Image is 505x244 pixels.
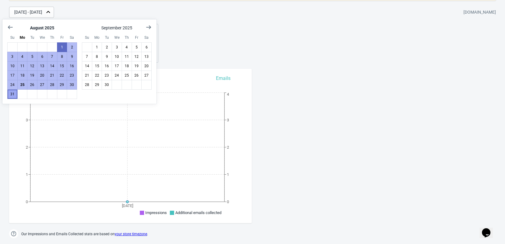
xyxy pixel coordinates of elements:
button: September 13 2025 [141,52,152,61]
tspan: [DATE] [122,203,133,208]
button: September 7 2025 [82,52,92,61]
button: August 9 2025 [67,52,77,61]
button: September 25 2025 [122,71,132,80]
button: September 11 2025 [122,52,132,61]
button: August 6 2025 [37,52,47,61]
button: September 15 2025 [92,61,102,71]
button: September 27 2025 [141,71,152,80]
button: August 17 2025 [7,71,18,80]
button: August 26 2025 [27,80,37,90]
button: September 5 2025 [132,42,142,52]
tspan: 4 [227,92,229,97]
div: Monday [92,32,102,43]
button: September 12 2025 [132,52,142,61]
span: Additional emails collected [175,210,221,215]
button: September 2 2025 [102,42,112,52]
button: September 3 2025 [112,42,122,52]
button: September 18 2025 [122,61,132,71]
button: August 29 2025 [57,80,67,90]
button: September 17 2025 [112,61,122,71]
div: Thursday [122,32,132,43]
button: August 12 2025 [27,61,37,71]
button: September 1 2025 [92,42,102,52]
button: September 29 2025 [92,80,102,90]
div: Friday [132,32,142,43]
button: Show previous month, July 2025 [5,22,16,33]
button: Show next month, October 2025 [143,22,154,33]
button: August 14 2025 [47,61,57,71]
tspan: 3 [26,118,28,122]
tspan: 0 [26,199,28,204]
button: September 30 2025 [102,80,112,90]
button: August 8 2025 [57,52,67,61]
div: Tuesday [102,32,112,43]
span: Impressions [145,210,167,215]
div: Sunday [82,32,92,43]
div: Thursday [47,32,57,43]
button: August 30 2025 [67,80,77,90]
button: August 7 2025 [47,52,57,61]
div: Sunday [7,32,18,43]
tspan: 2 [26,145,28,150]
a: your store timezone [115,232,147,236]
iframe: chat widget [480,220,499,238]
tspan: 2 [227,145,229,150]
button: September 4 2025 [122,42,132,52]
button: August 28 2025 [47,80,57,90]
button: August 5 2025 [27,52,37,61]
tspan: 3 [227,118,229,122]
div: Wednesday [37,32,47,43]
button: August 21 2025 [47,71,57,80]
button: September 21 2025 [82,71,92,80]
button: August 10 2025 [7,61,18,71]
button: September 14 2025 [82,61,92,71]
img: help.png [9,229,18,238]
button: September 8 2025 [92,52,102,61]
button: August 18 2025 [17,71,28,80]
button: September 22 2025 [92,71,102,80]
button: August 20 2025 [37,71,47,80]
button: August 2 2025 [67,42,77,52]
div: [DOMAIN_NAME] [463,7,496,18]
button: September 23 2025 [102,71,112,80]
button: September 16 2025 [102,61,112,71]
button: August 13 2025 [37,61,47,71]
button: Today August 25 2025 [17,80,28,90]
div: Saturday [67,32,77,43]
button: August 11 2025 [17,61,28,71]
button: September 10 2025 [112,52,122,61]
button: September 6 2025 [141,42,152,52]
button: September 9 2025 [102,52,112,61]
button: September 28 2025 [82,80,92,90]
button: August 15 2025 [57,61,67,71]
button: August 23 2025 [67,71,77,80]
tspan: 1 [227,172,229,177]
div: Tuesday [27,32,38,43]
button: August 16 2025 [67,61,77,71]
button: September 20 2025 [141,61,152,71]
tspan: 1 [26,172,28,177]
button: August 31 2025 [7,89,18,99]
button: August 19 2025 [27,71,37,80]
button: August 27 2025 [37,80,47,90]
span: Our Impressions and Emails Collected stats are based on . [21,229,148,239]
button: September 26 2025 [132,71,142,80]
button: September 19 2025 [132,61,142,71]
tspan: 0 [227,199,229,204]
button: August 1 2025 [57,42,67,52]
button: August 4 2025 [17,52,28,61]
button: September 24 2025 [112,71,122,80]
button: August 24 2025 [7,80,18,90]
button: August 3 2025 [7,52,18,61]
button: August 22 2025 [57,71,67,80]
div: Friday [57,32,67,43]
div: Monday [17,32,28,43]
div: Saturday [141,32,152,43]
div: Wednesday [112,32,122,43]
div: [DATE] - [DATE] [14,9,42,15]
